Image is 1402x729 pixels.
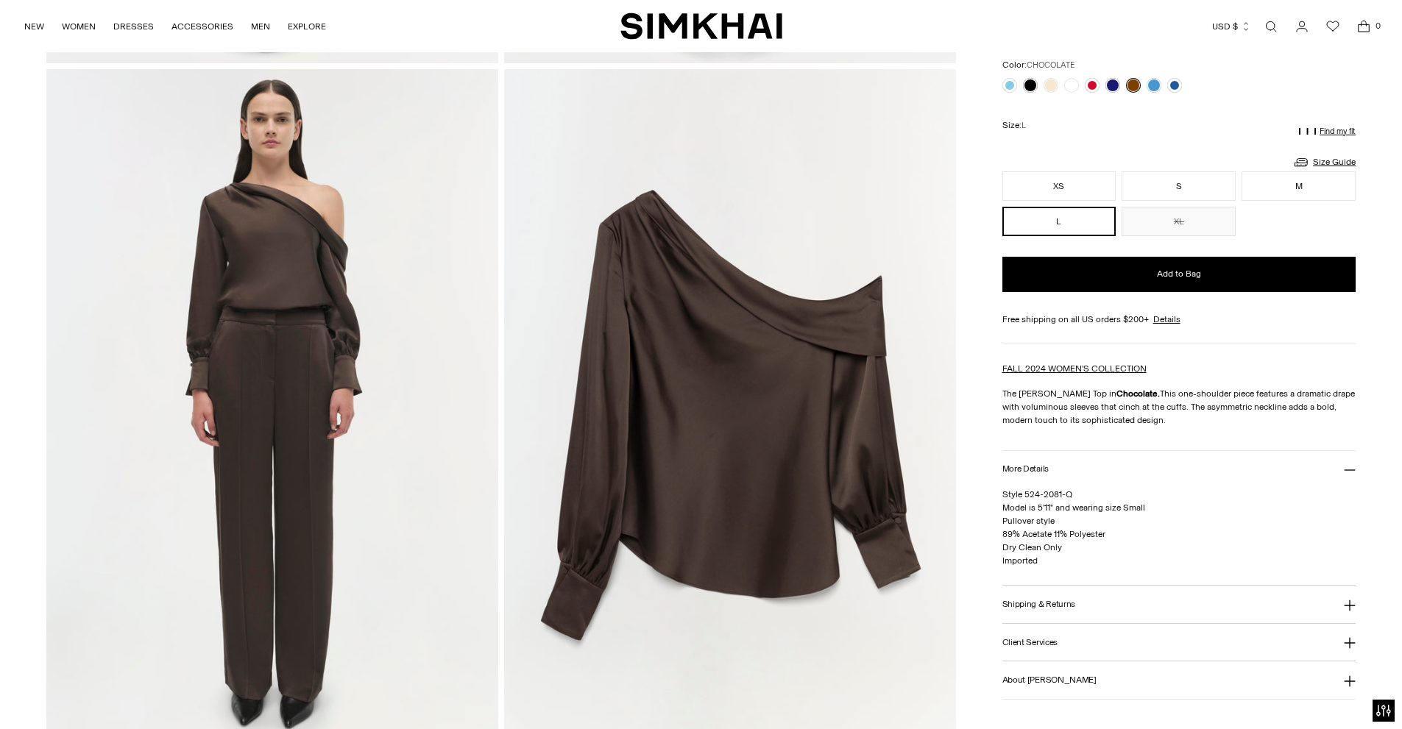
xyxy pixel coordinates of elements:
button: About [PERSON_NAME] [1002,661,1356,699]
p: The [PERSON_NAME] Top in This one-shoulder piece features a dramatic drape with voluminous sleeve... [1002,387,1356,427]
span: L [1022,121,1026,130]
button: More Details [1002,451,1356,488]
a: MEN [251,10,270,43]
button: S [1122,171,1236,201]
a: ACCESSORIES [171,10,233,43]
h3: More Details [1002,464,1049,474]
h3: Shipping & Returns [1002,600,1076,609]
button: Shipping & Returns [1002,586,1356,623]
button: Client Services [1002,624,1356,661]
button: M [1242,171,1356,201]
h3: About [PERSON_NAME] [1002,675,1097,685]
a: Open search modal [1256,12,1286,41]
strong: Chocolate. [1116,388,1160,399]
button: USD $ [1212,10,1251,43]
a: NEW [24,10,44,43]
a: DRESSES [113,10,154,43]
button: XL [1122,207,1236,236]
span: CHOCOLATE [1027,60,1074,70]
a: Open cart modal [1349,12,1378,41]
h3: Client Services [1002,638,1058,647]
label: Size: [1002,118,1026,132]
a: Details [1153,313,1180,326]
span: Add to Bag [1157,268,1201,280]
a: Size Guide [1292,153,1356,171]
a: Wishlist [1318,12,1348,41]
button: Add to Bag [1002,257,1356,292]
button: L [1002,207,1116,236]
label: Color: [1002,58,1074,72]
a: SIMKHAI [620,12,782,40]
span: 0 [1371,19,1384,32]
a: EXPLORE [288,10,326,43]
div: Free shipping on all US orders $200+ [1002,313,1356,326]
a: Go to the account page [1287,12,1317,41]
span: Style 524-2081-Q Model is 5'11" and wearing size Small Pullover style 89% Acetate 11% Polyester D... [1002,489,1145,566]
a: WOMEN [62,10,96,43]
a: FALL 2024 WOMEN'S COLLECTION [1002,363,1147,374]
button: XS [1002,171,1116,201]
